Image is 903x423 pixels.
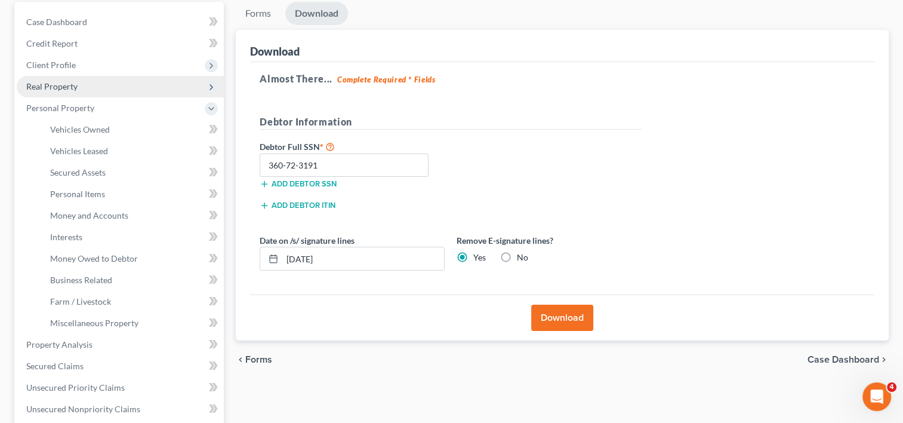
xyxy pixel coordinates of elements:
span: Money Owed to Debtor [50,253,138,263]
a: Money and Accounts [41,205,224,226]
label: Date on /s/ signature lines [260,234,355,247]
a: Secured Claims [17,355,224,377]
a: Vehicles Leased [41,140,224,162]
span: Property Analysis [26,339,93,350]
span: Business Related [50,275,112,285]
div: Download [250,44,300,59]
span: Unsecured Nonpriority Claims [26,404,140,414]
a: Credit Report [17,33,224,54]
label: Debtor Full SSN [254,139,451,154]
i: chevron_right [879,355,889,364]
a: Vehicles Owned [41,119,224,140]
span: Money and Accounts [50,210,128,220]
h5: Debtor Information [260,115,642,130]
a: Money Owed to Debtor [41,248,224,269]
button: chevron_left Forms [236,355,288,364]
strong: Complete Required * Fields [337,75,436,84]
span: Personal Items [50,189,105,199]
span: Secured Claims [26,361,84,371]
span: Real Property [26,81,78,91]
a: Personal Items [41,183,224,205]
span: Unsecured Priority Claims [26,382,125,393]
a: Secured Assets [41,162,224,183]
a: Forms [236,2,281,25]
a: Download [285,2,348,25]
a: Business Related [41,269,224,291]
button: Download [531,305,593,331]
a: Unsecured Nonpriority Claims [17,399,224,420]
span: Secured Assets [50,167,106,177]
input: XXX-XX-XXXX [260,154,429,177]
span: Personal Property [26,103,94,113]
span: Case Dashboard [808,355,879,364]
span: Interests [50,232,82,242]
button: Add debtor ITIN [260,201,335,210]
span: 4 [887,382,896,392]
label: No [517,252,528,263]
a: Interests [41,226,224,248]
a: Miscellaneous Property [41,312,224,334]
i: chevron_left [236,355,245,364]
a: Case Dashboard [17,11,224,33]
span: Miscellaneous Property [50,318,138,328]
a: Farm / Livestock [41,291,224,312]
span: Vehicles Leased [50,146,108,156]
iframe: Intercom live chat [862,382,891,411]
a: Property Analysis [17,334,224,355]
span: Credit Report [26,38,78,48]
span: Case Dashboard [26,17,87,27]
span: Forms [245,355,272,364]
a: Case Dashboard chevron_right [808,355,889,364]
label: Remove E-signature lines? [457,234,642,247]
h5: Almost There... [260,72,865,86]
label: Yes [473,252,486,263]
span: Vehicles Owned [50,124,110,134]
a: Unsecured Priority Claims [17,377,224,399]
span: Farm / Livestock [50,296,111,306]
span: Client Profile [26,60,76,70]
input: MM/DD/YYYY [282,247,444,270]
button: Add debtor SSN [260,179,337,189]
